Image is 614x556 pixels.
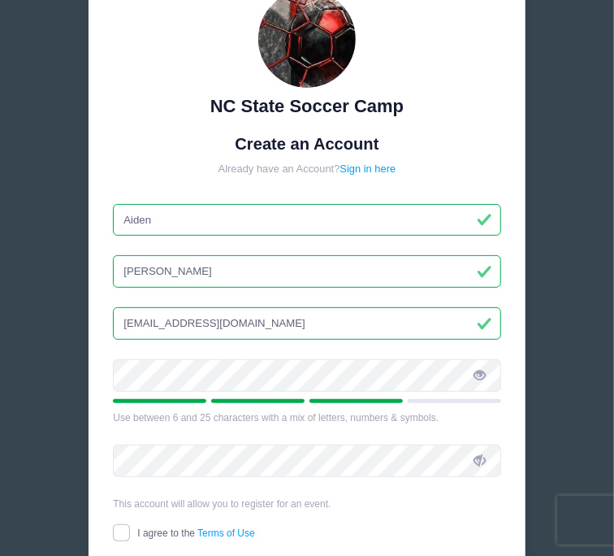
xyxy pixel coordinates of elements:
[197,528,255,539] a: Terms of Use
[113,497,500,511] div: This account will allow you to register for an event.
[137,528,254,539] span: I agree to the
[113,134,500,154] h1: Create an Account
[113,307,500,340] input: Email
[113,524,130,541] input: I agree to theTerms of Use
[113,93,500,119] div: NC State Soccer Camp
[113,161,500,176] div: Already have an Account?
[113,410,500,425] div: Use between 6 and 25 characters with a mix of letters, numbers & symbols.
[113,204,500,237] input: First Name
[339,163,396,175] a: Sign in here
[113,255,500,288] input: Last Name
